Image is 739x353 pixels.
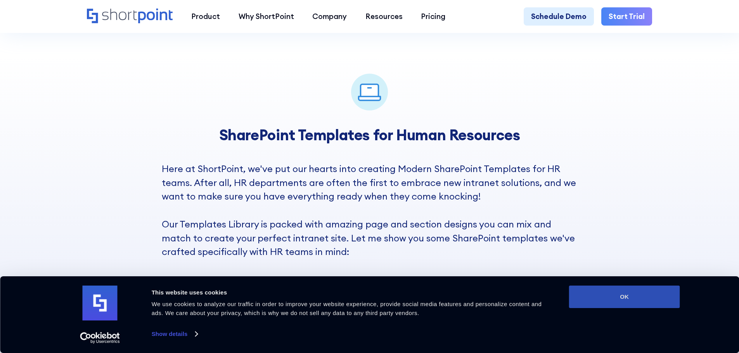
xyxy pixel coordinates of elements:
[569,286,680,308] button: OK
[229,7,303,26] a: Why ShortPoint
[191,11,220,22] div: Product
[421,11,445,22] div: Pricing
[356,7,412,26] a: Resources
[601,7,652,26] a: Start Trial
[524,7,594,26] a: Schedule Demo
[303,7,356,26] a: Company
[152,328,197,340] a: Show details
[412,7,455,26] a: Pricing
[219,126,520,144] strong: SharePoint Templates for Human Resources
[152,288,552,297] div: This website uses cookies
[162,162,578,259] p: Here at ShortPoint, we've put our hearts into creating Modern SharePoint Templates for HR teams. ...
[152,301,542,316] span: We use cookies to analyze our traffic in order to improve your website experience, provide social...
[83,286,118,320] img: logo
[365,11,403,22] div: Resources
[66,332,134,344] a: Usercentrics Cookiebot - opens in a new window
[87,9,173,24] a: Home
[182,7,229,26] a: Product
[239,11,294,22] div: Why ShortPoint
[312,11,347,22] div: Company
